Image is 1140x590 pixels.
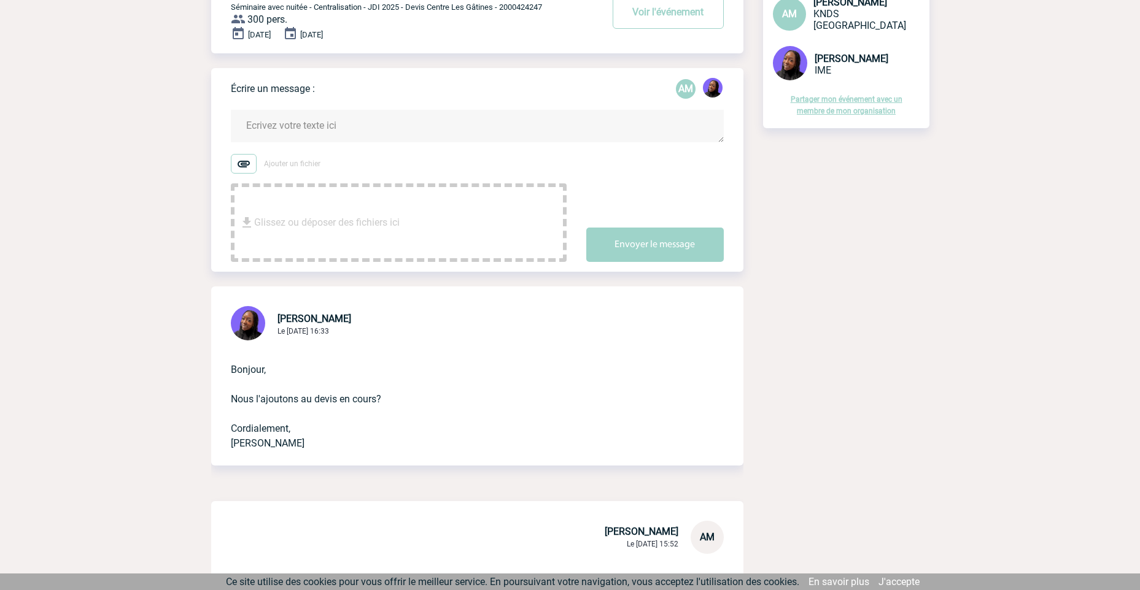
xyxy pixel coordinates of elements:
[586,228,724,262] button: Envoyer le message
[815,53,888,64] span: [PERSON_NAME]
[782,8,797,20] span: AM
[813,8,906,31] span: KNDS [GEOGRAPHIC_DATA]
[808,576,869,588] a: En savoir plus
[791,95,902,115] a: Partager mon événement avec un membre de mon organisation
[815,64,831,76] span: IME
[773,46,807,80] img: 131349-0.png
[264,159,320,168] span: Ajouter un fichier
[300,30,323,39] span: [DATE]
[248,30,271,39] span: [DATE]
[703,78,723,100] div: Tabaski THIAM
[703,78,723,98] img: 131349-0.png
[231,83,315,94] p: Écrire un message :
[700,531,715,543] span: AM
[878,576,920,588] a: J'accepte
[254,192,400,253] span: Glissez ou déposer des fichiers ici
[277,327,329,335] span: Le [DATE] 16:33
[676,79,696,99] p: AM
[277,313,351,324] span: [PERSON_NAME]
[231,306,265,340] img: 131349-0.png
[247,13,287,25] span: 300 pers.
[605,526,678,537] span: [PERSON_NAME]
[627,540,678,548] span: Le [DATE] 15:52
[231,343,689,451] p: Bonjour, Nous l'ajoutons au devis en cours? Cordialement, [PERSON_NAME]
[676,79,696,99] div: Aurélie MORO
[239,215,254,230] img: file_download.svg
[231,2,542,12] span: Séminaire avec nuitée - Centralisation - JDI 2025 - Devis Centre Les Gâtines - 2000424247
[226,576,799,588] span: Ce site utilise des cookies pour vous offrir le meilleur service. En poursuivant votre navigation...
